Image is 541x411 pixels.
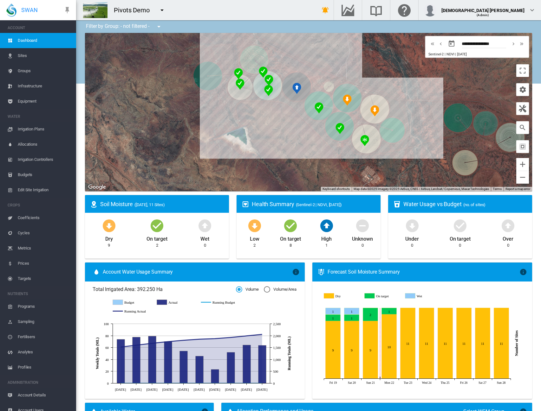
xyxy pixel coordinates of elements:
[370,105,379,117] div: NDVI: Pivot 03 SHA1
[113,308,151,314] g: Running Actual
[105,233,113,243] div: Dry
[264,287,297,293] md-radio-button: Volume/Area
[397,6,412,14] md-icon: Click here for help
[18,63,71,79] span: Groups
[450,233,471,243] div: On target
[403,200,527,208] div: Water Usage vs Budget
[259,66,268,78] div: NDVI: SHA Pivot 07 Light Soil
[18,271,71,286] span: Targets
[319,4,332,16] button: icon-bell-ring
[93,286,236,293] span: Total Irrigated Area: 392.250 Ha
[156,4,168,16] button: icon-menu-down
[18,225,71,241] span: Cycles
[437,40,444,47] md-icon: icon-chevron-left
[21,6,38,14] span: SWAN
[441,381,450,384] tspan: Thu 25
[147,233,167,243] div: On target
[326,315,341,321] g: On target Sep 19, 2025 1
[149,218,165,233] md-icon: icon-checkbox-marked-circle
[103,269,292,275] span: Account Water Usage Summary
[463,202,486,207] span: (no. of sites)
[261,382,263,384] circle: Running Budget Sep 21 0
[18,167,71,182] span: Budgets
[252,200,375,208] div: Health Summary
[477,13,489,17] span: (Admin)
[382,308,397,314] g: On target Sep 22, 2025 1
[146,387,157,391] tspan: [DATE]
[503,233,513,243] div: Over
[280,233,301,243] div: On target
[519,143,526,150] md-icon: icon-select-all
[363,321,378,379] g: Dry Sep 21, 2025 9
[494,308,509,379] g: Dry Sep 28, 2025 11
[158,6,166,14] md-icon: icon-menu-down
[90,200,98,208] md-icon: icon-map-marker-radius
[134,202,165,207] span: ([DATE], 11 Sites)
[162,387,173,391] tspan: [DATE]
[459,243,461,248] div: 0
[157,300,195,305] g: Actual
[236,79,244,90] div: NDVI: SHA Pivot 08 (3/4 Soybean)
[105,334,109,338] tspan: 80
[130,387,141,391] tspan: [DATE]
[105,346,109,350] tspan: 60
[253,243,256,248] div: 2
[336,123,344,134] div: NDVI: Pivot 02 SHA1
[107,382,109,385] tspan: 0
[119,345,122,348] circle: Running Actual Jul 20 1,523.12
[287,336,291,370] tspan: Running Totals (ML)
[292,83,301,94] div: NDVI: Pivot 06 SHA1
[229,382,232,384] circle: Running Budget Sep 7 0
[18,152,71,167] span: Irrigation Controllers
[493,187,502,191] a: Terms
[81,20,167,33] div: Filter by Group: - not filtered -
[242,200,249,208] md-icon: icon-heart-box-outline
[352,233,373,243] div: Unknown
[273,370,278,373] tspan: 500
[497,381,506,384] tspan: Sun 28
[273,322,281,326] tspan: 2,500
[234,68,243,79] div: NDVI: SHA Pivot 08 (1/4 Maize)
[519,86,526,93] md-icon: icon-cog
[63,6,71,14] md-icon: icon-pin
[460,381,468,384] tspan: Fri 26
[273,382,275,385] tspan: 0
[438,308,453,379] g: Dry Sep 25, 2025 11
[366,381,375,384] tspan: Sun 21
[393,200,401,208] md-icon: icon-cup-water
[328,269,519,275] div: Forecast Soil Moisture Summary
[164,341,172,383] g: Actual Aug 10 70.35
[401,308,415,379] g: Dry Sep 23, 2025 11
[6,3,16,17] img: SWAN-Landscape-Logo-Colour-drop.png
[182,339,185,341] circle: Running Actual Aug 17 1,804.49
[516,171,529,184] button: Zoom out
[355,218,370,233] md-icon: icon-minus-circle
[479,381,486,384] tspan: Sat 27
[382,314,397,379] g: Dry Sep 22, 2025 10
[261,333,263,336] circle: Running Actual Sep 21 2,054.03
[516,140,529,153] button: icon-select-all
[428,40,437,47] button: icon-chevron-double-left
[117,339,125,383] g: Actual Jul 20 74.11
[18,79,71,94] span: Infrastructure
[156,243,158,248] div: 2
[18,299,71,314] span: Programs
[8,377,71,388] span: ADMINISTRATION
[428,52,454,56] span: Sentinel-2 | NDVI
[18,345,71,360] span: Analytes
[475,308,490,379] g: Dry Sep 27, 2025 11
[236,287,259,293] md-radio-button: Volume
[18,182,71,198] span: Edit Site Irrigation
[324,293,360,299] g: Dry
[198,382,200,384] circle: Running Budget Aug 24 0
[256,387,267,391] tspan: [DATE]
[343,94,352,106] div: NDVI: Pivot 04 SHA1
[114,6,155,15] div: Pivots Demo
[296,202,342,207] span: (Sentinel-2 | NDVI, [DATE])
[290,243,292,248] div: 8
[100,200,224,208] div: Soil Moisture
[105,358,109,362] tspan: 40
[119,382,122,384] circle: Running Budget Jul 20 0
[18,48,71,63] span: Sites
[344,315,359,321] g: On target Sep 20, 2025 1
